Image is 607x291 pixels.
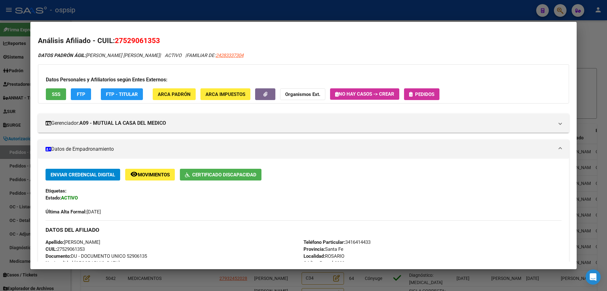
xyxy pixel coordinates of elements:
[138,172,170,178] span: Movimientos
[46,195,61,201] strong: Estado:
[77,92,85,97] span: FTP
[61,195,78,201] strong: ACTIVO
[205,92,245,97] span: ARCA Impuestos
[303,239,345,245] strong: Teléfono Particular:
[125,169,175,180] button: Movimientos
[303,260,334,266] strong: Código Postal:
[106,92,138,97] span: FTP - Titular
[303,246,343,252] span: Santa Fe
[46,239,64,245] strong: Apellido:
[216,53,243,58] span: 24283337304
[79,119,166,127] strong: A09 - MUTUAL LA CASA DEL MEDICO
[101,88,143,100] button: FTP - Titular
[46,253,71,259] strong: Documento:
[46,145,554,153] mat-panel-title: Datos de Empadronamiento
[46,246,57,252] strong: CUIL:
[200,88,250,100] button: ARCA Impuestos
[303,260,345,266] span: 2000
[38,114,569,133] mat-expansion-panel-header: Gerenciador:A09 - MUTUAL LA CASA DEL MEDICO
[46,209,87,215] strong: Última Alta Formal:
[46,226,561,233] h3: DATOS DEL AFILIADO
[38,53,243,58] i: | ACTIVO |
[38,53,160,58] span: [PERSON_NAME] [PERSON_NAME]
[46,169,120,180] button: Enviar Credencial Digital
[303,239,371,245] span: 3416414433
[46,260,120,266] span: [GEOGRAPHIC_DATA]
[46,76,561,84] h3: Datos Personales y Afiliatorios según Entes Externos:
[38,140,569,159] mat-expansion-panel-header: Datos de Empadronamiento
[46,119,554,127] mat-panel-title: Gerenciador:
[38,35,569,46] h2: Análisis Afiliado - CUIL:
[46,209,101,215] span: [DATE]
[46,239,100,245] span: [PERSON_NAME]
[187,53,243,58] span: FAMILIAR DE:
[335,91,394,97] span: No hay casos -> Crear
[180,169,261,180] button: Certificado Discapacidad
[192,172,256,178] span: Certificado Discapacidad
[285,92,320,97] strong: Organismos Ext.
[303,253,325,259] strong: Localidad:
[51,172,115,178] span: Enviar Credencial Digital
[46,253,147,259] span: DU - DOCUMENTO UNICO 52906135
[38,53,86,58] strong: DATOS PADRÓN ÁGIL:
[158,92,191,97] span: ARCA Padrón
[415,92,434,97] span: Pedidos
[330,88,399,100] button: No hay casos -> Crear
[71,88,91,100] button: FTP
[46,260,74,266] strong: Nacionalidad:
[153,88,196,100] button: ARCA Padrón
[46,246,85,252] span: 27529061353
[52,92,60,97] span: SSS
[115,36,160,45] span: 27529061353
[303,246,325,252] strong: Provincia:
[586,269,601,285] div: Open Intercom Messenger
[46,88,66,100] button: SSS
[130,170,138,178] mat-icon: remove_red_eye
[46,188,66,194] strong: Etiquetas:
[404,88,439,100] button: Pedidos
[280,88,325,100] button: Organismos Ext.
[303,253,344,259] span: ROSARIO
